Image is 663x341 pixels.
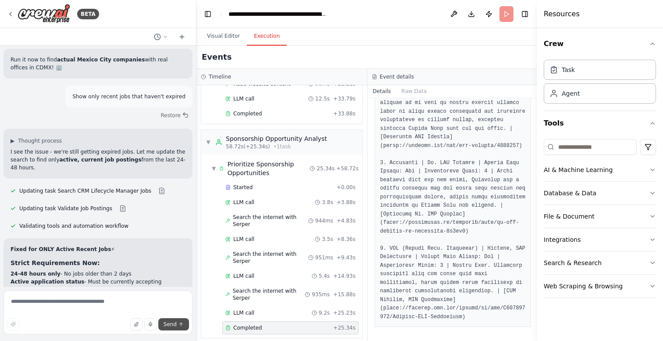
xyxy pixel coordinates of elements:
[212,165,216,172] span: ▼
[544,251,656,274] button: Search & Research
[544,189,596,197] div: Database & Data
[274,143,291,150] span: • 1 task
[72,93,185,101] p: Show only recent jobs that haven't expired
[232,287,305,302] span: Search the internet with Serper
[7,318,19,330] button: Improve this prompt
[337,217,356,224] span: + 4.83s
[367,85,396,97] button: Details
[150,32,171,42] button: Switch to previous chat
[544,282,623,291] div: Web Scraping & Browsing
[11,278,185,294] li: - Must be currently accepting applications
[18,137,62,144] span: Thought process
[315,254,333,261] span: 951ms
[544,258,602,267] div: Search & Research
[18,4,70,24] img: Logo
[77,9,99,19] div: BETA
[544,228,656,251] button: Integrations
[206,139,211,146] span: ▼
[333,291,356,298] span: + 15.88s
[544,165,613,174] div: AI & Machine Learning
[544,235,581,244] div: Integrations
[544,212,595,221] div: File & Document
[319,273,330,280] span: 5.4s
[315,217,333,224] span: 944ms
[544,56,656,111] div: Crew
[19,187,151,194] span: Updating task Search CRM Lifecycle Manager Jobs
[380,82,526,321] pre: 8. Loremipsu | DOL Sitamet | Consec Adip Elitse: Doe | Temporincid Utlab: 0 | Etdolorem aliquae a...
[157,109,192,122] button: Restore
[544,182,656,205] button: Database & Data
[544,275,656,298] button: Web Scraping & Browsing
[233,236,254,243] span: LLM call
[333,95,356,102] span: + 33.79s
[19,205,112,212] span: Updating task Validate Job Postings
[200,27,247,46] button: Visual Editor
[158,318,189,330] button: Send
[233,324,262,331] span: Completed
[228,10,327,18] nav: breadcrumb
[11,148,185,172] p: I see the issue - we're still getting expired jobs. Let me update the search to find only from th...
[317,165,335,172] span: 25.34s
[209,73,231,80] h3: Timeline
[11,270,185,278] li: - No jobs older than 2 days
[144,318,157,330] button: Click to speak your automation idea
[175,32,189,42] button: Start a new chat
[322,236,333,243] span: 3.5s
[233,309,254,316] span: LLM call
[233,110,262,117] span: Completed
[11,246,111,252] strong: Fixed for ONLY Active Recent Jobs
[380,73,414,80] h3: Event details
[562,89,580,98] div: Agent
[562,65,575,74] div: Task
[233,214,308,228] span: Search the internet with Serper
[544,136,656,305] div: Tools
[11,137,14,144] span: ▶
[233,251,308,265] span: Search the internet with Serper
[11,279,84,285] strong: Active application status
[202,51,232,63] h2: Events
[544,9,580,19] h4: Resources
[315,95,330,102] span: 12.5s
[337,236,356,243] span: + 8.36s
[233,184,253,191] span: Started
[233,273,254,280] span: LLM call
[319,309,330,316] span: 9.2s
[226,134,327,143] div: Sponsorship Opportunity Analyst
[336,165,359,172] span: + 58.72s
[544,111,656,136] button: Tools
[202,8,214,20] button: Hide left sidebar
[11,137,62,144] button: ▶Thought process
[312,291,330,298] span: 935ms
[333,110,356,117] span: + 33.88s
[11,245,185,253] h2: ⚡
[233,199,254,206] span: LLM call
[333,324,356,331] span: + 25.34s
[11,271,61,277] strong: 24-48 hours only
[333,273,356,280] span: + 14.93s
[333,309,356,316] span: + 25.23s
[337,184,356,191] span: + 0.00s
[19,223,128,230] span: Validating tools and automation workflow
[337,254,356,261] span: + 9.43s
[519,8,531,20] button: Hide right sidebar
[228,160,310,177] span: Prioritize Sponsorship Opportunities
[544,158,656,181] button: AI & Machine Learning
[322,199,333,206] span: 3.8s
[337,199,356,206] span: + 3.88s
[233,95,254,102] span: LLM call
[11,259,100,266] strong: Strict Requirements Now:
[226,143,270,150] span: 58.72s (+25.34s)
[11,56,185,72] p: Run it now to find with real offices in CDMX! 🏢
[544,32,656,56] button: Crew
[544,205,656,228] button: File & Document
[130,318,143,330] button: Upload files
[396,85,432,97] button: Raw Data
[164,321,177,328] span: Send
[60,157,142,163] strong: active, current job postings
[247,27,287,46] button: Execution
[57,57,145,63] strong: actual Mexico City companies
